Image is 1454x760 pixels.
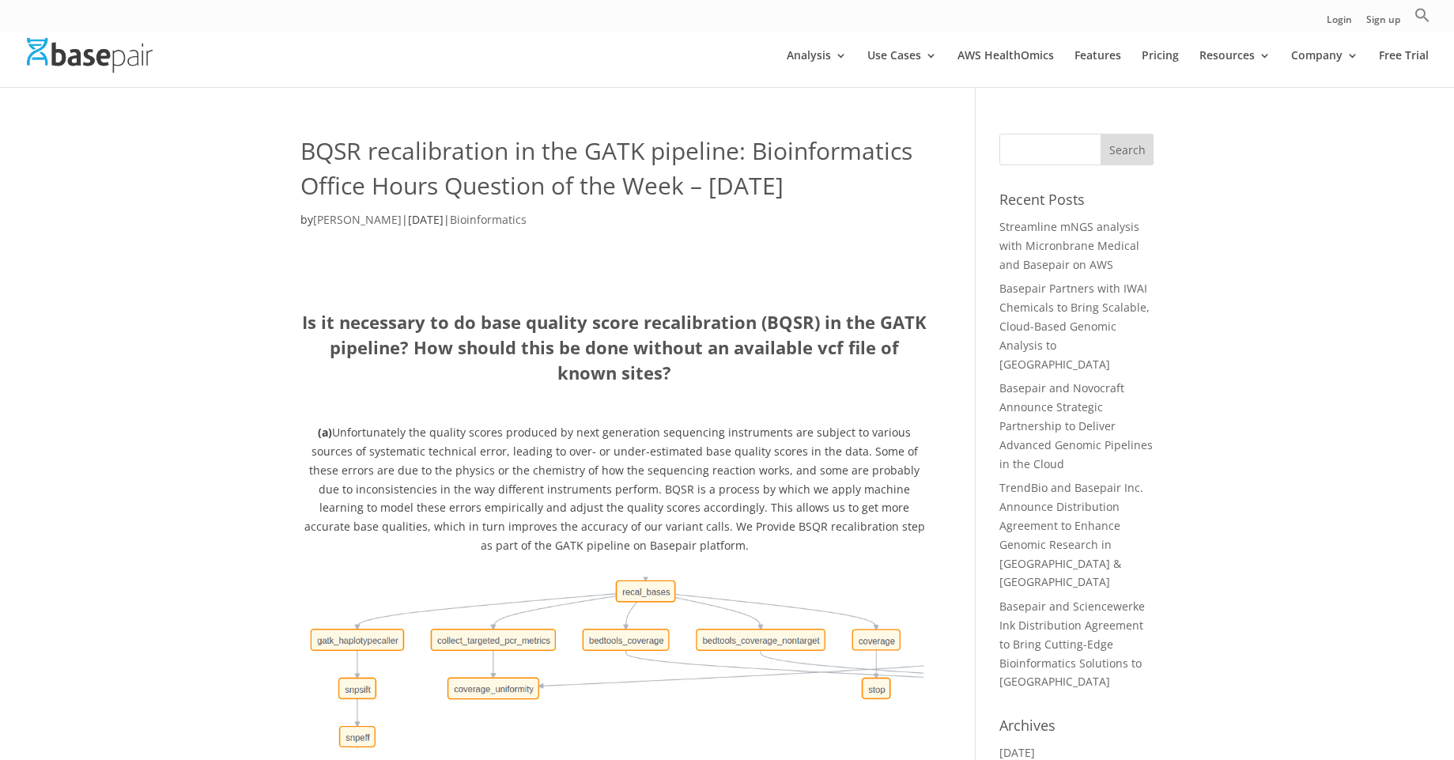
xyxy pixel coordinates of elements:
span: [DATE] [408,212,444,227]
a: Analysis [787,50,847,87]
a: Streamline mNGS analysis with Micronbrane Medical and Basepair on AWS [999,219,1139,272]
a: AWS HealthOmics [957,50,1054,87]
h4: Archives [999,715,1154,743]
h4: Recent Posts [999,189,1154,217]
span: Unfortunately the quality scores produced by next generation sequencing instruments are subject t... [304,425,925,553]
a: Login [1327,15,1352,32]
a: Pricing [1142,50,1179,87]
input: Search [1101,134,1154,165]
a: Search Icon Link [1414,7,1430,32]
a: Use Cases [867,50,937,87]
a: Company [1291,50,1358,87]
a: TrendBio and Basepair Inc. Announce Distribution Agreement to Enhance Genomic Research in [GEOGRA... [999,480,1143,589]
a: Basepair Partners with IWAI Chemicals to Bring Scalable, Cloud-Based Genomic Analysis to [GEOGRAP... [999,281,1150,371]
a: Basepair and Sciencewerke Ink Distribution Agreement to Bring Cutting-Edge Bioinformatics Solutio... [999,599,1145,689]
a: Resources [1199,50,1271,87]
a: Sign up [1366,15,1400,32]
a: Basepair and Novocraft Announce Strategic Partnership to Deliver Advanced Genomic Pipelines in th... [999,380,1153,471]
svg: Search [1414,7,1430,23]
h1: BQSR recalibration in the GATK pipeline: Bioinformatics Office Hours Question of the Week – [DATE] [300,134,929,210]
b: (a) [318,425,332,440]
a: [PERSON_NAME] [313,212,402,227]
p: by | | [300,210,929,241]
a: Features [1074,50,1121,87]
b: Is it necessary to do base quality score recalibration (BQSR) in the GATK pipeline? How should th... [302,310,927,384]
a: Free Trial [1379,50,1429,87]
img: Basepair [27,38,153,72]
a: Bioinformatics [450,212,527,227]
a: [DATE] [999,745,1035,760]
